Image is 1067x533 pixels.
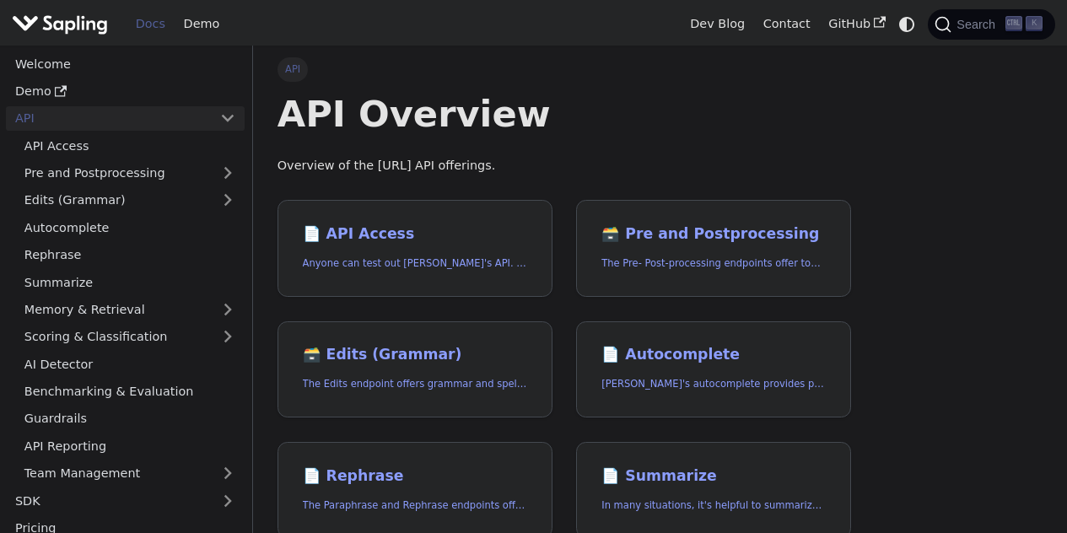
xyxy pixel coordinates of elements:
a: 📄️ API AccessAnyone can test out [PERSON_NAME]'s API. To get started with the API, simply: [278,200,552,297]
button: Expand sidebar category 'SDK' [211,488,245,513]
h2: API Access [303,225,527,244]
a: Memory & Retrieval [15,298,245,322]
a: Rephrase [15,243,245,267]
a: Sapling.ai [12,12,114,36]
p: Sapling's autocomplete provides predictions of the next few characters or words [601,376,826,392]
span: Search [951,18,1005,31]
p: The Pre- Post-processing endpoints offer tools for preparing your text data for ingestation as we... [601,256,826,272]
a: Pre and Postprocessing [15,161,245,186]
button: Switch between dark and light mode (currently system mode) [895,12,919,36]
a: API Reporting [15,433,245,458]
a: Docs [127,11,175,37]
h2: Summarize [601,467,826,486]
h2: Edits (Grammar) [303,346,527,364]
span: API [278,57,309,81]
p: The Paraphrase and Rephrase endpoints offer paraphrasing for particular styles. [303,498,527,514]
a: Summarize [15,270,245,294]
a: API [6,106,211,131]
button: Search (Ctrl+K) [928,9,1054,40]
a: Demo [6,79,245,104]
a: API Access [15,133,245,158]
kbd: K [1026,16,1043,31]
h2: Pre and Postprocessing [601,225,826,244]
a: 📄️ Autocomplete[PERSON_NAME]'s autocomplete provides predictions of the next few characters or words [576,321,851,418]
p: The Edits endpoint offers grammar and spell checking. [303,376,527,392]
h1: API Overview [278,91,852,137]
h2: Rephrase [303,467,527,486]
nav: Breadcrumbs [278,57,852,81]
a: Welcome [6,51,245,76]
img: Sapling.ai [12,12,108,36]
a: Dev Blog [681,11,753,37]
a: Autocomplete [15,215,245,240]
a: Edits (Grammar) [15,188,245,213]
p: In many situations, it's helpful to summarize a longer document into a shorter, more easily diges... [601,498,826,514]
a: GitHub [819,11,894,37]
a: Contact [754,11,820,37]
p: Overview of the [URL] API offerings. [278,156,852,176]
a: Guardrails [15,406,245,431]
a: Scoring & Classification [15,325,245,349]
a: Benchmarking & Evaluation [15,380,245,404]
a: SDK [6,488,211,513]
a: 🗃️ Pre and PostprocessingThe Pre- Post-processing endpoints offer tools for preparing your text d... [576,200,851,297]
a: Demo [175,11,229,37]
p: Anyone can test out Sapling's API. To get started with the API, simply: [303,256,527,272]
a: Team Management [15,461,245,486]
button: Collapse sidebar category 'API' [211,106,245,131]
a: 🗃️ Edits (Grammar)The Edits endpoint offers grammar and spell checking. [278,321,552,418]
a: AI Detector [15,352,245,376]
h2: Autocomplete [601,346,826,364]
